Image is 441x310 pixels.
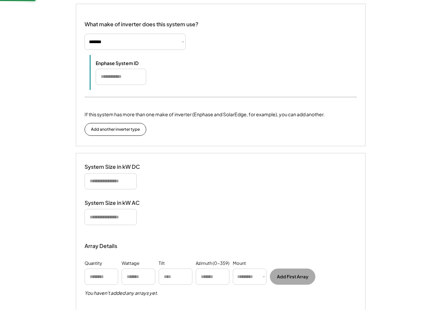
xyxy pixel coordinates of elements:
[85,199,152,207] div: System Size in kW AC
[85,123,146,136] button: Add another inverter type
[85,163,152,170] div: System Size in kW DC
[85,260,102,267] div: Quantity
[85,14,198,29] div: What make of inverter does this system use?
[96,60,163,66] div: Enphase System ID
[159,260,165,267] div: Tilt
[233,260,246,267] div: Mount
[85,111,325,118] div: If this system has more than one make of inverter (Enphase and SolarEdge, for example), you can a...
[85,242,118,250] div: Array Details
[196,260,229,267] div: Azimuth (0-359)
[122,260,139,267] div: Wattage
[270,269,315,285] button: Add First Array
[85,290,158,297] h5: You haven't added any arrays yet.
